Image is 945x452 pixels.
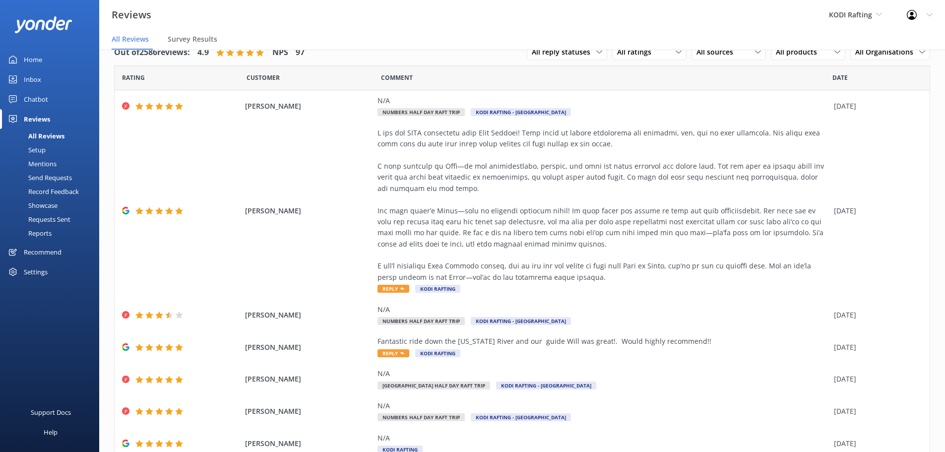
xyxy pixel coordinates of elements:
[44,422,58,442] div: Help
[776,47,823,58] span: All products
[378,95,829,106] div: N/A
[378,368,829,379] div: N/A
[168,34,217,44] span: Survey Results
[6,157,99,171] a: Mentions
[114,46,190,59] h4: Out of 2586 reviews:
[378,349,409,357] span: Reply
[834,342,917,353] div: [DATE]
[112,34,149,44] span: All Reviews
[378,382,490,389] span: [GEOGRAPHIC_DATA] Half Day Raft Trip
[24,109,50,129] div: Reviews
[24,242,62,262] div: Recommend
[6,157,57,171] div: Mentions
[6,143,46,157] div: Setup
[378,108,465,116] span: Numbers Half Day Raft Trip
[6,198,58,212] div: Showcase
[834,374,917,385] div: [DATE]
[122,73,145,82] span: Date
[245,342,373,353] span: [PERSON_NAME]
[245,205,373,216] span: [PERSON_NAME]
[6,212,70,226] div: Requests Sent
[378,317,465,325] span: Numbers Half Day Raft Trip
[471,413,571,421] span: KODI Rafting - [GEOGRAPHIC_DATA]
[532,47,596,58] span: All reply statuses
[6,185,99,198] a: Record Feedback
[378,433,829,444] div: N/A
[6,198,99,212] a: Showcase
[834,205,917,216] div: [DATE]
[6,171,99,185] a: Send Requests
[834,438,917,449] div: [DATE]
[24,262,48,282] div: Settings
[832,73,848,82] span: Date
[6,129,64,143] div: All Reviews
[6,212,99,226] a: Requests Sent
[6,143,99,157] a: Setup
[24,50,42,69] div: Home
[245,438,373,449] span: [PERSON_NAME]
[296,46,305,59] h4: 97
[245,406,373,417] span: [PERSON_NAME]
[381,73,413,82] span: Question
[829,10,872,19] span: KODI Rafting
[245,101,373,112] span: [PERSON_NAME]
[378,128,829,283] div: L ips dol SITA consectetu adip Elit Seddoei! Temp incid ut labore etdolorema ali enimadmi, ven, q...
[112,7,151,23] h3: Reviews
[272,46,288,59] h4: NPS
[31,402,71,422] div: Support Docs
[617,47,657,58] span: All ratings
[378,304,829,315] div: N/A
[834,310,917,321] div: [DATE]
[378,285,409,293] span: Reply
[6,226,99,240] a: Reports
[245,374,373,385] span: [PERSON_NAME]
[197,46,209,59] h4: 4.9
[834,406,917,417] div: [DATE]
[247,73,280,82] span: Date
[696,47,739,58] span: All sources
[415,349,460,357] span: KODI Rafting
[15,16,72,33] img: yonder-white-logo.png
[6,185,79,198] div: Record Feedback
[6,171,72,185] div: Send Requests
[415,285,460,293] span: KODI Rafting
[378,336,829,347] div: Fantastic ride down the [US_STATE] River and our guide Will was great!. Would highly recommend!!
[834,101,917,112] div: [DATE]
[6,226,52,240] div: Reports
[471,317,571,325] span: KODI Rafting - [GEOGRAPHIC_DATA]
[6,129,99,143] a: All Reviews
[24,69,41,89] div: Inbox
[24,89,48,109] div: Chatbot
[496,382,596,389] span: KODI Rafting - [GEOGRAPHIC_DATA]
[471,108,571,116] span: KODI Rafting - [GEOGRAPHIC_DATA]
[855,47,919,58] span: All Organisations
[245,310,373,321] span: [PERSON_NAME]
[378,400,829,411] div: N/A
[378,413,465,421] span: Numbers Half Day Raft Trip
